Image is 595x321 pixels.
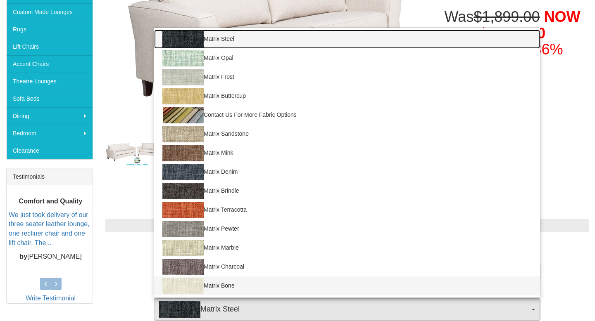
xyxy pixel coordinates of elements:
[162,164,204,180] img: Matrix Denim
[479,8,580,42] span: NOW $1,199.00
[154,125,540,144] a: Matrix Sandstone
[7,107,93,125] a: Dining
[436,9,589,58] h1: Was
[162,259,204,275] img: Matrix Charcoal
[162,278,204,294] img: Matrix Bone
[154,68,540,87] a: Matrix Frost
[162,145,204,161] img: Matrix Mink
[162,50,204,66] img: Matrix Opal
[7,55,93,73] a: Accent Chairs
[162,107,204,123] img: Contact Us For More Fabric Options
[162,126,204,142] img: Matrix Sandstone
[7,38,93,55] a: Lift Chairs
[159,301,530,318] span: Matrix Steel
[159,301,200,318] img: Matrix Steel
[7,3,93,21] a: Custom Made Lounges
[7,168,93,185] div: Testimonials
[19,253,27,260] b: by
[162,221,204,237] img: Matrix Pewter
[9,211,90,247] a: We just took delivery of our three seater leather lounge, one recliner chair and one lift chair. ...
[154,238,540,257] a: Matrix Marble
[162,88,204,104] img: Matrix Buttercup
[154,87,540,106] a: Matrix Buttercup
[162,183,204,199] img: Matrix Brindle
[154,144,540,163] a: Matrix Mink
[154,257,540,276] a: Matrix Charcoal
[19,198,83,205] b: Comfort and Quality
[154,201,540,220] a: Matrix Terracotta
[154,220,540,238] a: Matrix Pewter
[162,31,204,47] img: Matrix Steel
[7,73,93,90] a: Theatre Lounges
[474,8,540,25] del: $1,899.00
[105,241,589,251] h3: Choose from the options below then add to cart
[162,69,204,85] img: Matrix Frost
[154,182,540,201] a: Matrix Brindle
[26,295,76,302] a: Write Testimonial
[154,276,540,295] a: Matrix Bone
[7,21,93,38] a: Rugs
[162,202,204,218] img: Matrix Terracotta
[7,142,93,159] a: Clearance
[154,30,540,49] a: Matrix Steel
[154,298,540,321] button: Matrix SteelMatrix Steel
[7,125,93,142] a: Bedroom
[7,90,93,107] a: Sofa Beds
[154,163,540,182] a: Matrix Denim
[154,49,540,68] a: Matrix Opal
[154,106,540,125] a: Contact Us For More Fabric Options
[9,252,93,262] p: [PERSON_NAME]
[162,240,204,256] img: Matrix Marble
